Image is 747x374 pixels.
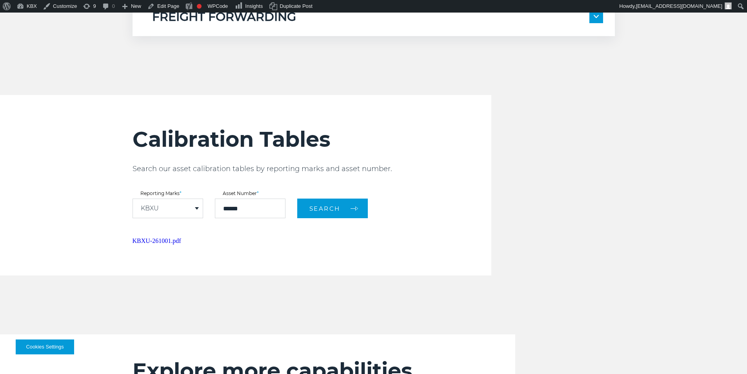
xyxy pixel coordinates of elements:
[141,205,159,212] a: KBXU
[309,205,340,212] span: Search
[16,339,74,354] button: Cookies Settings
[297,199,368,218] button: Search arrow arrow
[636,3,722,9] span: [EMAIL_ADDRESS][DOMAIN_NAME]
[594,15,599,18] img: arrow
[152,9,296,24] h5: FREIGHT FORWARDING
[215,191,285,196] label: Asset Number
[245,3,263,9] span: Insights
[133,191,203,196] label: Reporting Marks
[133,164,491,173] p: Search our asset calibration tables by reporting marks and asset number.
[133,237,181,244] a: KBXU-261001.pdf
[197,4,202,9] div: Focus keyphrase not set
[133,126,491,152] h2: Calibration Tables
